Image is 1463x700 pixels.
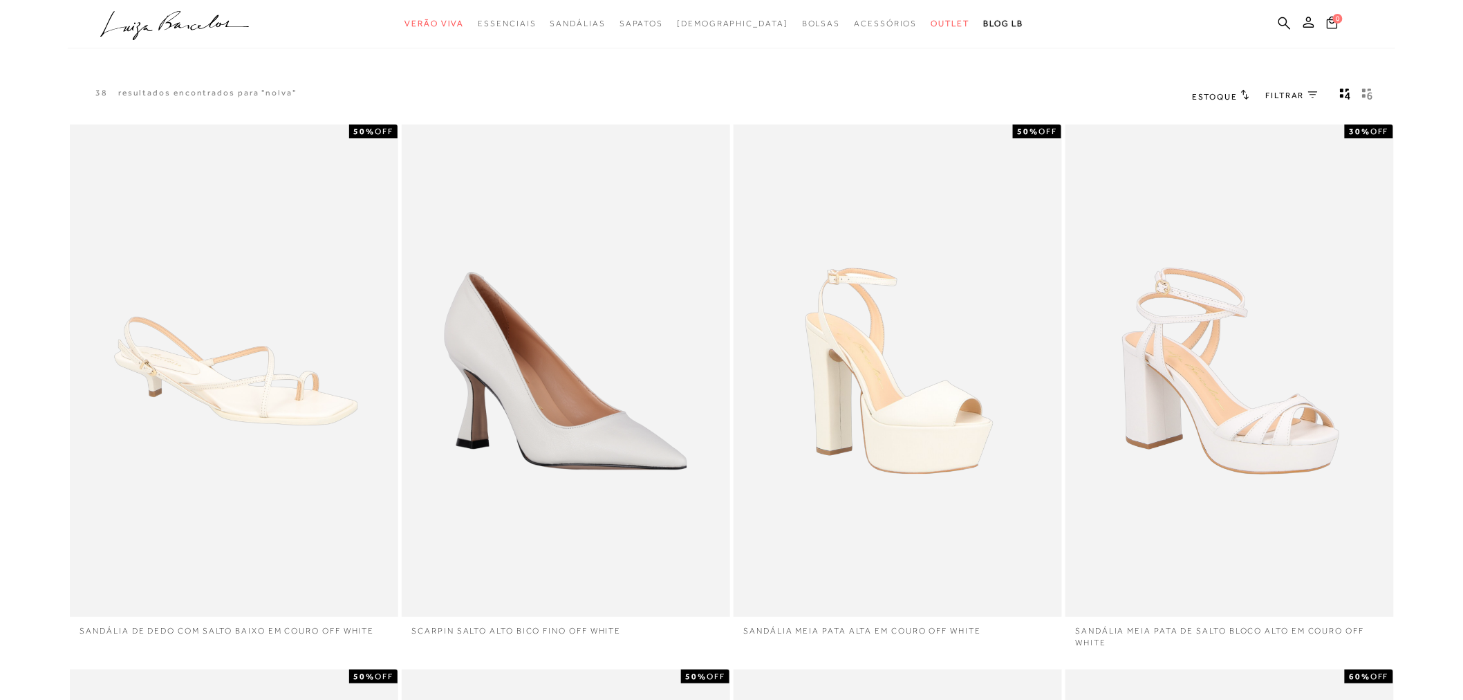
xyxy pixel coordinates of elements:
[983,11,1023,37] a: BLOG LB
[677,11,788,37] a: noSubCategoriesText
[550,11,606,37] a: categoryNavScreenReaderText
[983,19,1023,28] span: BLOG LB
[1370,672,1389,681] span: OFF
[404,11,464,37] a: categoryNavScreenReaderText
[1065,617,1394,649] a: SANDÁLIA MEIA PATA DE SALTO BLOCO ALTO EM COURO OFF WHITE
[619,11,663,37] a: categoryNavScreenReaderText
[375,672,393,681] span: OFF
[353,127,375,136] strong: 50%
[802,19,841,28] span: Bolsas
[734,617,1062,637] a: SANDÁLIA MEIA PATA ALTA EM COURO OFF WHITE
[735,127,1061,616] img: SANDÁLIA MEIA PATA ALTA EM COURO OFF WHITE
[550,19,606,28] span: Sandálias
[685,672,707,681] strong: 50%
[1323,15,1342,34] button: 0
[71,127,397,616] img: SANDÁLIA DE DEDO COM SALTO BAIXO EM COURO OFF WHITE
[1349,672,1370,681] strong: 60%
[403,127,729,616] img: SCARPIN SALTO ALTO BICO FINO OFF WHITE
[70,617,398,637] a: SANDÁLIA DE DEDO COM SALTO BAIXO EM COURO OFF WHITE
[1370,127,1389,136] span: OFF
[1336,87,1355,105] button: Mostrar 4 produtos por linha
[95,87,108,99] p: 38
[619,19,663,28] span: Sapatos
[1266,90,1305,102] span: FILTRAR
[1358,87,1377,105] button: gridText6Desc
[1333,14,1343,24] span: 0
[353,672,375,681] strong: 50%
[931,19,970,28] span: Outlet
[931,11,970,37] a: categoryNavScreenReaderText
[478,19,536,28] span: Essenciais
[402,617,730,637] a: SCARPIN SALTO ALTO BICO FINO OFF WHITE
[855,11,917,37] a: categoryNavScreenReaderText
[404,19,464,28] span: Verão Viva
[1038,127,1057,136] span: OFF
[1017,127,1038,136] strong: 50%
[1192,92,1238,102] span: Estoque
[375,127,393,136] span: OFF
[1349,127,1370,136] strong: 30%
[677,19,788,28] span: [DEMOGRAPHIC_DATA]
[802,11,841,37] a: categoryNavScreenReaderText
[1067,127,1392,616] img: SANDÁLIA MEIA PATA DE SALTO BLOCO ALTO EM COURO OFF WHITE
[855,19,917,28] span: Acessórios
[707,672,725,681] span: OFF
[478,11,536,37] a: categoryNavScreenReaderText
[118,87,297,99] : resultados encontrados para "noiva"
